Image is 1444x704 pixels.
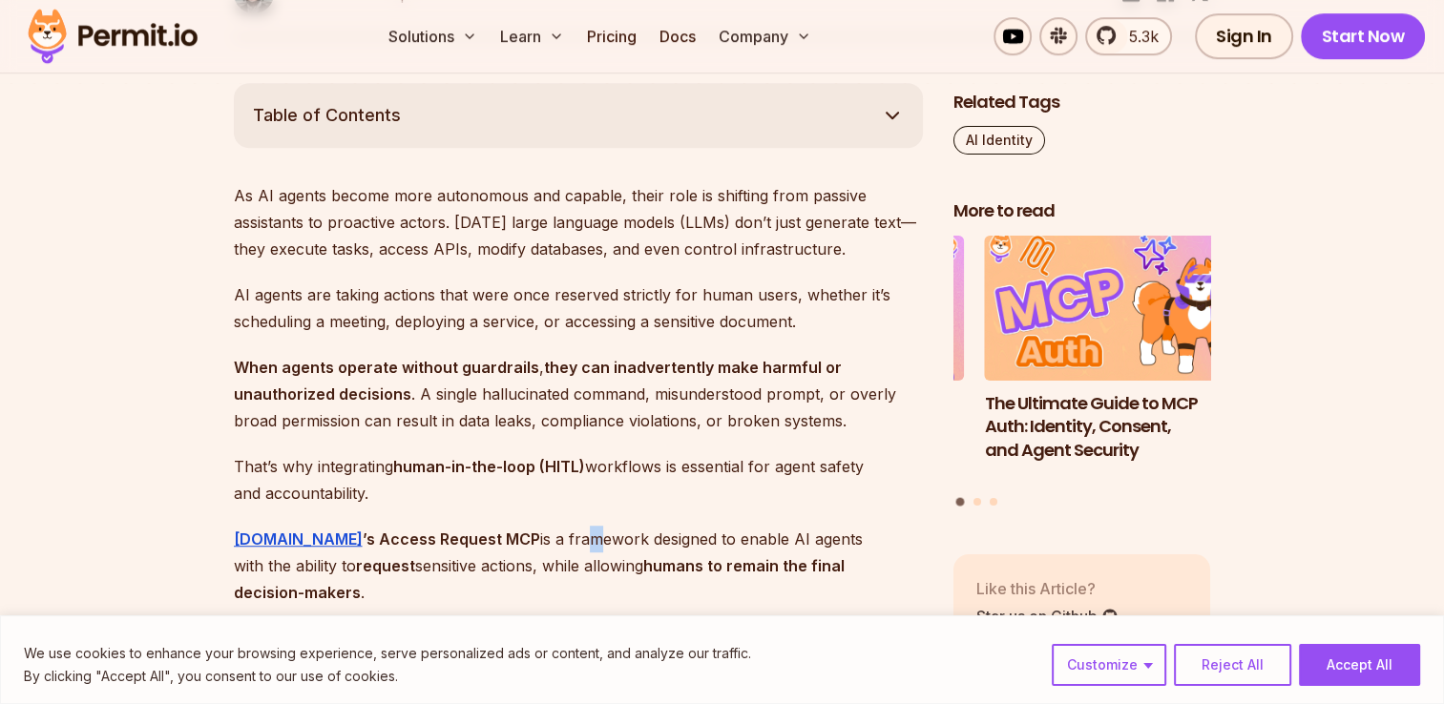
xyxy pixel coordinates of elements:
button: Accept All [1299,644,1420,686]
h3: Human-in-the-Loop for AI Agents: Best Practices, Frameworks, Use Cases, and Demo [706,392,964,487]
button: Customize [1052,644,1166,686]
p: AI agents are taking actions that were once reserved strictly for human users, whether it’s sched... [234,281,923,335]
img: Permit logo [19,4,206,69]
a: Pricing [579,17,644,55]
span: 5.3k [1118,25,1159,48]
p: By clicking "Accept All", you consent to our use of cookies. [24,665,751,688]
img: The Ultimate Guide to MCP Auth: Identity, Consent, and Agent Security [985,237,1243,382]
h2: Related Tags [953,92,1211,115]
p: As AI agents become more autonomous and capable, their role is shifting from passive assistants t... [234,182,923,262]
a: Star us on Github [976,605,1119,628]
button: Go to slide 2 [973,499,981,507]
button: Go to slide 1 [956,499,965,507]
strong: human-in-the-loop (HITL) [393,457,585,476]
h2: More to read [953,201,1211,225]
button: Company [711,17,819,55]
button: Solutions [381,17,485,55]
a: AI Identity [953,127,1045,155]
button: Go to slide 3 [990,499,997,507]
a: Sign In [1195,13,1293,59]
a: 5.3k [1085,17,1172,55]
button: Learn [492,17,572,55]
strong: ’s Access Request MCP [363,529,540,549]
li: 3 of 3 [706,237,964,487]
a: [DOMAIN_NAME] [234,529,363,549]
li: 1 of 3 [985,237,1243,487]
a: The Ultimate Guide to MCP Auth: Identity, Consent, and Agent SecurityThe Ultimate Guide to MCP Au... [985,237,1243,487]
img: Human-in-the-Loop for AI Agents: Best Practices, Frameworks, Use Cases, and Demo [706,237,964,382]
h3: The Ultimate Guide to MCP Auth: Identity, Consent, and Agent Security [985,392,1243,463]
button: Reject All [1174,644,1291,686]
strong: When agents operate without guardrails [234,358,539,377]
p: is a framework designed to enable AI agents with the ability to sensitive actions, while allowing . [234,526,923,606]
p: That’s why integrating workflows is essential for agent safety and accountability. [234,453,923,507]
span: Table of Contents [253,102,401,129]
div: Posts [953,237,1211,510]
button: Table of Contents [234,83,923,148]
p: , . A single hallucinated command, misunderstood prompt, or overly broad permission can result in... [234,354,923,434]
strong: request [356,556,415,575]
p: We use cookies to enhance your browsing experience, serve personalized ads or content, and analyz... [24,642,751,665]
a: Start Now [1301,13,1426,59]
p: Like this Article? [976,578,1119,601]
a: Docs [652,17,703,55]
